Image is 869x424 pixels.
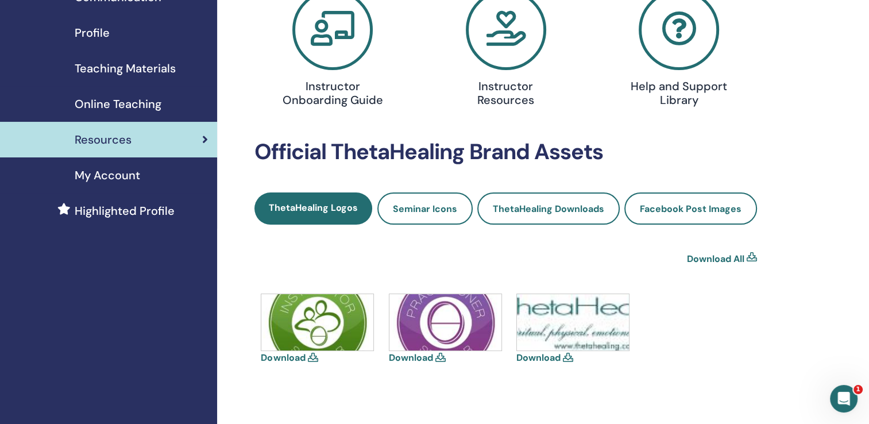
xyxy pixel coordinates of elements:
span: Highlighted Profile [75,202,175,219]
a: ThetaHealing Downloads [477,192,620,225]
img: thetahealing-logo-a-copy.jpg [517,294,629,350]
a: Download [516,352,561,364]
a: Download [261,352,305,364]
span: Profile [75,24,110,41]
img: icons-practitioner.jpg [389,294,501,350]
span: ThetaHealing Logos [269,202,358,214]
a: Seminar Icons [377,192,473,225]
span: Facebook Post Images [640,203,741,215]
span: My Account [75,167,140,184]
span: Seminar Icons [393,203,457,215]
h2: Official ThetaHealing Brand Assets [254,139,757,165]
a: Download [389,352,433,364]
h4: Instructor Onboarding Guide [277,79,388,107]
a: ThetaHealing Logos [254,192,372,225]
a: Facebook Post Images [624,192,757,225]
h4: Help and Support Library [623,79,735,107]
span: Teaching Materials [75,60,176,77]
span: Resources [75,131,132,148]
span: Online Teaching [75,95,161,113]
img: icons-instructor.jpg [261,294,373,350]
span: 1 [853,385,863,394]
a: Download All [687,252,744,266]
h4: Instructor Resources [450,79,561,107]
span: ThetaHealing Downloads [493,203,604,215]
iframe: Intercom live chat [830,385,858,413]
